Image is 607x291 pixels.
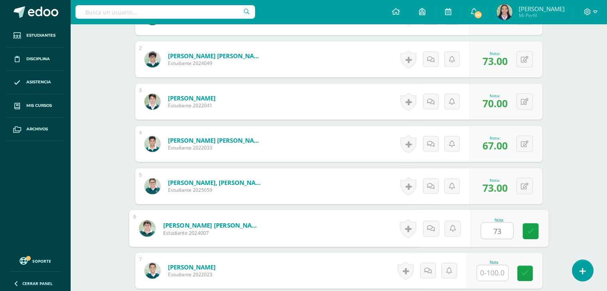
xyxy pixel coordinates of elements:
[32,258,51,264] span: Soporte
[518,5,564,13] span: [PERSON_NAME]
[6,71,64,94] a: Asistencia
[144,263,160,279] img: 00f3e28d337643235773b636efcd14e7.png
[477,260,512,265] div: Nota
[168,144,264,151] span: Estudiante 2022033
[22,281,53,286] span: Cerrar panel
[26,56,50,62] span: Disciplina
[474,10,482,19] span: 20
[477,265,508,281] input: 0-100.0
[168,263,216,271] a: [PERSON_NAME]
[482,177,508,183] div: Nota:
[496,4,512,20] img: 018c042a8e8dd272ac269bce2b175a24.png
[144,136,160,152] img: 2c3b9fad524f8cbb660be747a1394260.png
[168,60,264,67] span: Estudiante 2024049
[26,32,55,39] span: Estudiantes
[139,220,155,236] img: b4d6628e7dd39d5ed5f6a3a160d4326a.png
[482,139,508,152] span: 67.00
[168,136,264,144] a: [PERSON_NAME] [PERSON_NAME]
[482,93,508,98] div: Nota:
[144,51,160,67] img: b10c06e140e7d10886187a10cc5376bd.png
[168,102,216,109] span: Estudiante 2022041
[10,255,61,266] a: Soporte
[6,47,64,71] a: Disciplina
[26,102,52,109] span: Mis cursos
[163,221,261,229] a: [PERSON_NAME] [PERSON_NAME]
[6,94,64,118] a: Mis cursos
[482,135,508,141] div: Nota:
[168,187,264,193] span: Estudiante 2025059
[75,5,255,19] input: Busca un usuario...
[168,52,264,60] a: [PERSON_NAME] [PERSON_NAME]
[6,24,64,47] a: Estudiantes
[482,181,508,195] span: 73.00
[482,96,508,110] span: 70.00
[168,271,216,278] span: Estudiante 2022023
[480,218,517,222] div: Nota
[26,79,51,85] span: Asistencia
[163,229,261,236] span: Estudiante 2024007
[144,178,160,194] img: 7cede5d71d43198359e35f16fbe3e5e7.png
[518,12,564,19] span: Mi Perfil
[26,126,48,132] span: Archivos
[482,51,508,56] div: Nota:
[482,54,508,68] span: 73.00
[168,179,264,187] a: [PERSON_NAME], [PERSON_NAME]
[144,94,160,110] img: b6d498a37fa1c61bf10caf9f4d64364f.png
[168,94,216,102] a: [PERSON_NAME]
[6,118,64,141] a: Archivos
[481,223,513,239] input: 0-100.0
